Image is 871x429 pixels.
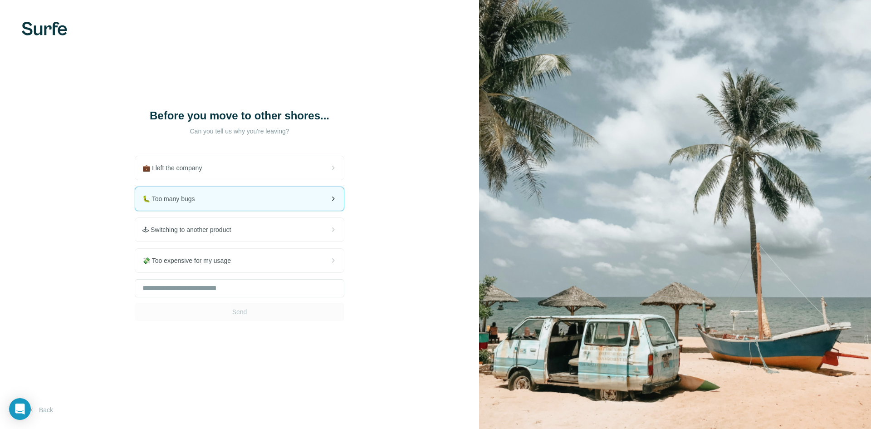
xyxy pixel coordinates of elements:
span: 💸 Too expensive for my usage [142,256,238,265]
span: 🐛 Too many bugs [142,194,202,203]
img: Surfe's logo [22,22,67,35]
span: 🕹 Switching to another product [142,225,238,234]
span: 💼 I left the company [142,163,209,173]
p: Can you tell us why you're leaving? [149,127,330,136]
h1: Before you move to other shores... [149,108,330,123]
button: Back [22,402,59,418]
div: Open Intercom Messenger [9,398,31,420]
